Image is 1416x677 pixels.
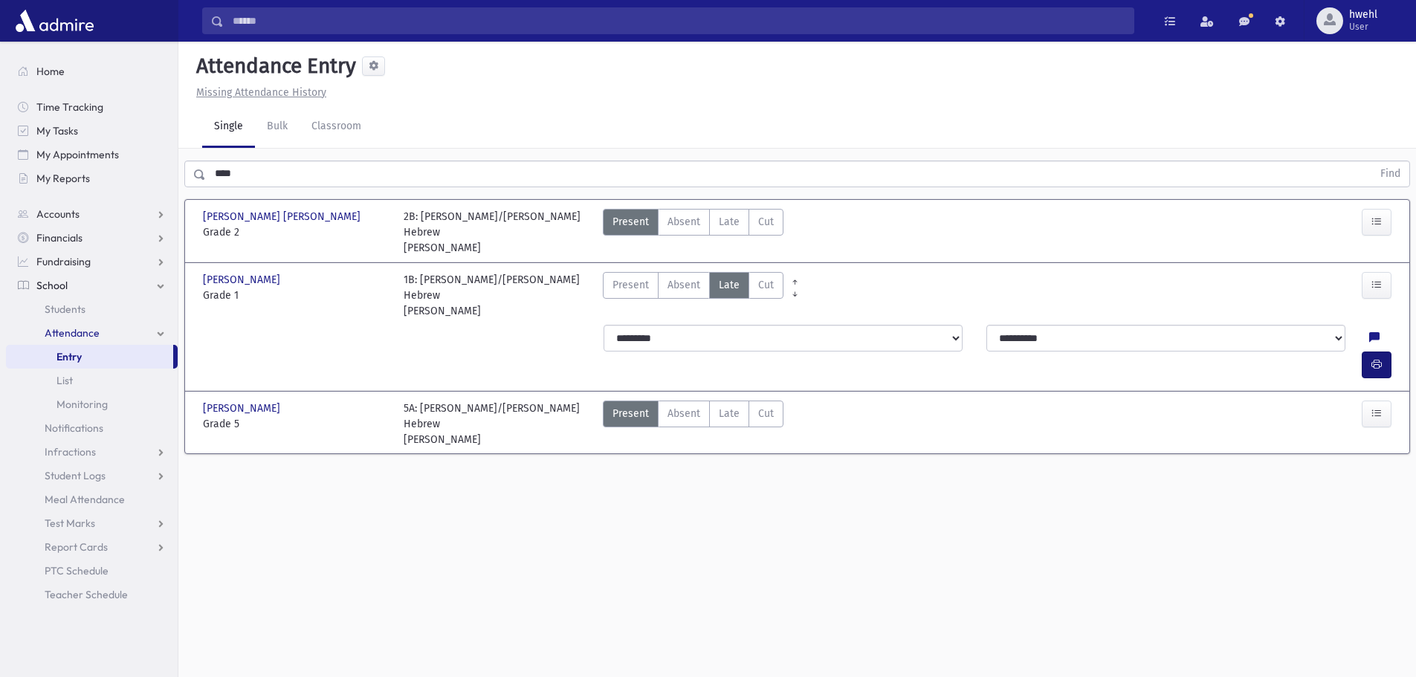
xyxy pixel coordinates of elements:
span: [PERSON_NAME] [203,401,283,416]
a: Test Marks [6,511,178,535]
span: Late [719,214,740,230]
span: Fundraising [36,255,91,268]
a: List [6,369,178,392]
a: Home [6,59,178,83]
span: List [56,374,73,387]
a: Bulk [255,106,300,148]
a: Students [6,297,178,321]
span: Cut [758,406,774,421]
span: Time Tracking [36,100,103,114]
span: Home [36,65,65,78]
span: Financials [36,231,83,244]
span: Present [612,277,649,293]
span: Teacher Schedule [45,588,128,601]
a: Infractions [6,440,178,464]
img: AdmirePro [12,6,97,36]
span: Student Logs [45,469,106,482]
span: Grade 1 [203,288,389,303]
a: My Tasks [6,119,178,143]
span: hwehl [1349,9,1377,21]
span: Absent [667,277,700,293]
a: Missing Attendance History [190,86,326,99]
span: My Appointments [36,148,119,161]
a: Entry [6,345,173,369]
a: PTC Schedule [6,559,178,583]
span: Students [45,302,85,316]
span: My Reports [36,172,90,185]
span: Grade 2 [203,224,389,240]
a: Teacher Schedule [6,583,178,606]
span: [PERSON_NAME] [PERSON_NAME] [203,209,363,224]
span: Notifications [45,421,103,435]
div: AttTypes [603,209,783,256]
a: Time Tracking [6,95,178,119]
h5: Attendance Entry [190,54,356,79]
span: Present [612,406,649,421]
span: Meal Attendance [45,493,125,506]
div: AttTypes [603,272,783,319]
a: Single [202,106,255,148]
a: School [6,273,178,297]
span: Cut [758,214,774,230]
span: Accounts [36,207,80,221]
u: Missing Attendance History [196,86,326,99]
a: Notifications [6,416,178,440]
span: Late [719,406,740,421]
a: Accounts [6,202,178,226]
a: My Reports [6,166,178,190]
span: My Tasks [36,124,78,137]
a: My Appointments [6,143,178,166]
span: Absent [667,406,700,421]
input: Search [224,7,1134,34]
span: Monitoring [56,398,108,411]
div: AttTypes [603,401,783,447]
span: Attendance [45,326,100,340]
a: Fundraising [6,250,178,273]
span: School [36,279,68,292]
span: Late [719,277,740,293]
div: 1B: [PERSON_NAME]/[PERSON_NAME] Hebrew [PERSON_NAME] [404,272,589,319]
a: Financials [6,226,178,250]
span: Grade 5 [203,416,389,432]
span: Cut [758,277,774,293]
a: Student Logs [6,464,178,487]
a: Classroom [300,106,373,148]
span: Present [612,214,649,230]
span: Entry [56,350,82,363]
div: 2B: [PERSON_NAME]/[PERSON_NAME] Hebrew [PERSON_NAME] [404,209,589,256]
a: Attendance [6,321,178,345]
span: Test Marks [45,516,95,530]
span: Report Cards [45,540,108,554]
a: Report Cards [6,535,178,559]
div: 5A: [PERSON_NAME]/[PERSON_NAME] Hebrew [PERSON_NAME] [404,401,589,447]
span: PTC Schedule [45,564,109,577]
a: Monitoring [6,392,178,416]
button: Find [1371,161,1409,187]
a: Meal Attendance [6,487,178,511]
span: [PERSON_NAME] [203,272,283,288]
span: Infractions [45,445,96,459]
span: User [1349,21,1377,33]
span: Absent [667,214,700,230]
